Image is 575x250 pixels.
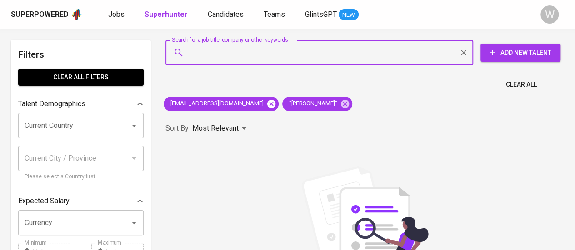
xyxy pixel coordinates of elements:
[18,47,144,62] h6: Filters
[192,120,250,137] div: Most Relevant
[164,97,279,111] div: [EMAIL_ADDRESS][DOMAIN_NAME]
[208,10,244,19] span: Candidates
[264,10,285,19] span: Teams
[128,216,140,229] button: Open
[457,46,470,59] button: Clear
[506,79,537,90] span: Clear All
[264,9,287,20] a: Teams
[11,10,69,20] div: Superpowered
[128,119,140,132] button: Open
[164,99,269,108] span: [EMAIL_ADDRESS][DOMAIN_NAME]
[305,10,337,19] span: GlintsGPT
[480,44,560,62] button: Add New Talent
[165,123,189,134] p: Sort By
[108,9,126,20] a: Jobs
[108,10,125,19] span: Jobs
[145,9,190,20] a: Superhunter
[502,76,540,93] button: Clear All
[70,8,83,21] img: app logo
[18,69,144,86] button: Clear All filters
[192,123,239,134] p: Most Relevant
[282,97,352,111] div: "[PERSON_NAME]"
[282,99,343,108] span: "[PERSON_NAME]"
[18,192,144,210] div: Expected Salary
[540,5,559,24] div: W
[208,9,245,20] a: Candidates
[339,10,359,20] span: NEW
[18,95,144,113] div: Talent Demographics
[488,47,553,59] span: Add New Talent
[305,9,359,20] a: GlintsGPT NEW
[25,72,136,83] span: Clear All filters
[18,196,70,206] p: Expected Salary
[18,98,85,109] p: Talent Demographics
[25,172,137,181] p: Please select a Country first
[11,8,83,21] a: Superpoweredapp logo
[145,10,188,19] b: Superhunter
